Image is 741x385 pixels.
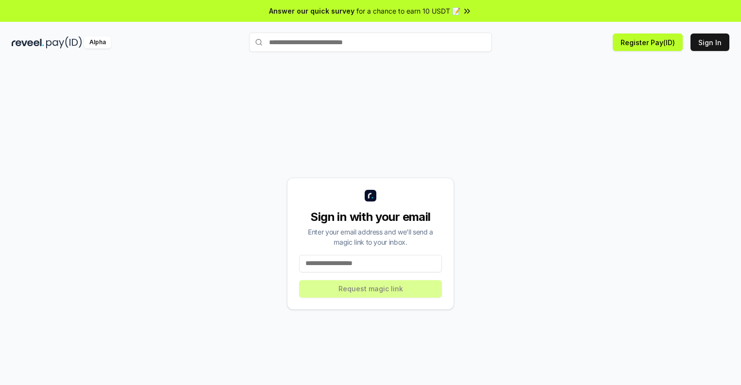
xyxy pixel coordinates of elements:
button: Register Pay(ID) [613,33,683,51]
img: logo_small [365,190,376,201]
span: for a chance to earn 10 USDT 📝 [356,6,460,16]
img: pay_id [46,36,82,49]
img: reveel_dark [12,36,44,49]
div: Enter your email address and we’ll send a magic link to your inbox. [299,227,442,247]
span: Answer our quick survey [269,6,354,16]
div: Alpha [84,36,111,49]
button: Sign In [690,33,729,51]
div: Sign in with your email [299,209,442,225]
